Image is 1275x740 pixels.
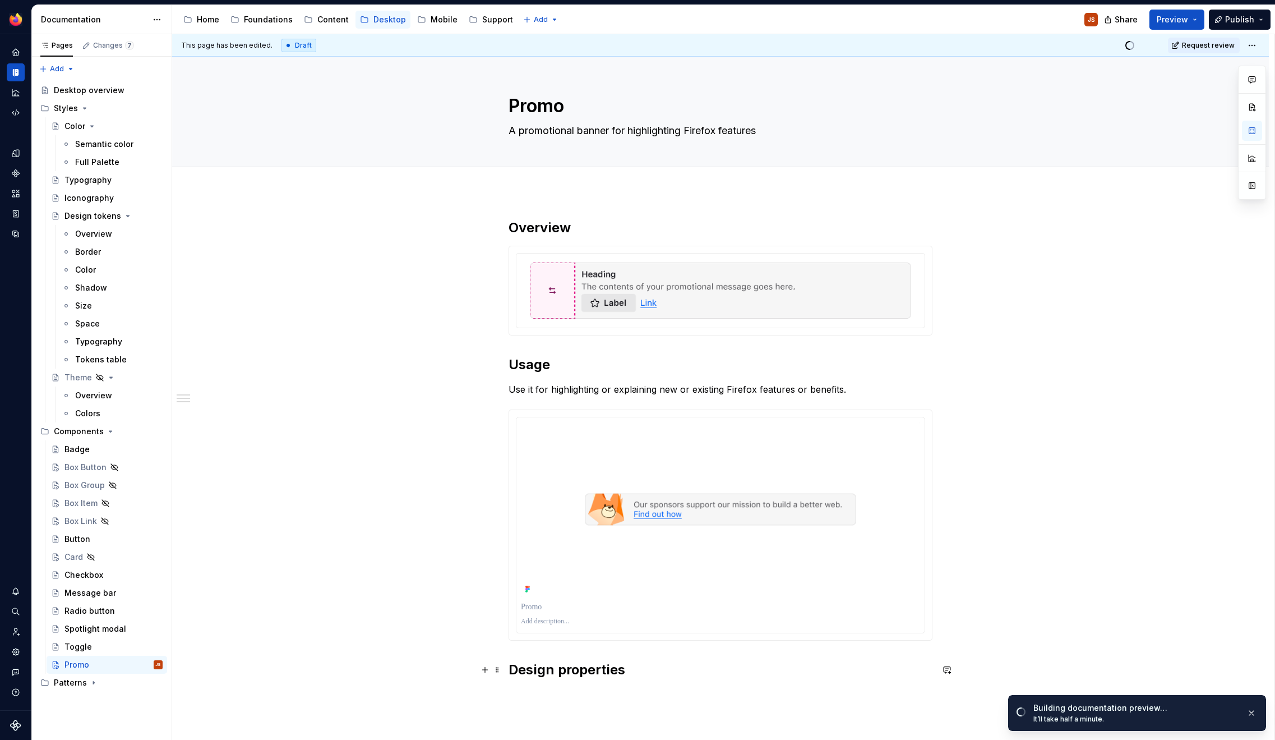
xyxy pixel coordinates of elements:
a: Spotlight modal [47,620,167,638]
a: Checkbox [47,566,167,584]
div: Card [64,551,83,563]
span: This page has been edited. [181,41,272,50]
div: Home [197,14,219,25]
div: Shadow [75,282,107,293]
a: Badge [47,440,167,458]
div: JS [155,659,161,670]
div: Radio button [64,605,115,617]
button: Add [520,12,562,27]
a: Colors [57,405,167,422]
div: Styles [36,99,167,117]
div: Settings [7,643,25,661]
a: Size [57,297,167,315]
a: PromoJS [47,656,167,674]
div: Overview [75,228,112,240]
button: Add [36,61,78,77]
span: Request review [1182,41,1235,50]
a: Code automation [7,104,25,122]
div: Design tokens [64,210,121,222]
button: Publish [1209,10,1271,30]
div: Patterns [36,674,167,692]
div: Colors [75,408,100,419]
div: Draft [281,39,316,52]
button: Notifications [7,582,25,600]
button: Preview [1149,10,1204,30]
div: Button [64,534,90,545]
a: Analytics [7,84,25,102]
a: Storybook stories [7,205,25,223]
a: Tokens table [57,351,167,369]
div: Page tree [179,8,518,31]
div: Tokens table [75,354,127,365]
a: Theme [47,369,167,387]
div: Semantic color [75,139,133,150]
div: Box Group [64,480,105,491]
div: Building documentation preview… [1033,702,1237,714]
a: Desktop [355,11,410,29]
div: Space [75,318,100,329]
a: Box Link [47,512,167,530]
div: Size [75,300,92,311]
a: Card [47,548,167,566]
div: Promo [64,659,89,670]
a: Iconography [47,189,167,207]
div: Badge [64,444,90,455]
div: Full Palette [75,157,119,168]
button: Search ⌘K [7,603,25,621]
a: Color [57,261,167,279]
div: Iconography [64,192,114,204]
div: Typography [64,174,112,186]
h2: Design properties [509,661,932,679]
a: Mobile [413,11,462,29]
a: Support [464,11,518,29]
a: Color [47,117,167,135]
div: Border [75,246,101,258]
img: 894890ef-b4b9-4142-abf4-a08b65caed53.png [9,13,22,26]
a: Border [57,243,167,261]
div: Changes [93,41,134,50]
a: Semantic color [57,135,167,153]
div: Documentation [41,14,147,25]
div: Invite team [7,623,25,641]
span: Add [50,65,64,73]
a: Data sources [7,225,25,243]
a: Radio button [47,602,167,620]
div: Support [482,14,513,25]
div: Checkbox [64,569,103,581]
div: Typography [75,336,122,347]
div: Box Button [64,462,107,473]
div: Message bar [64,587,116,599]
a: Button [47,530,167,548]
a: Home [179,11,224,29]
a: Toggle [47,638,167,656]
a: Documentation [7,63,25,81]
div: Box Item [64,498,98,509]
button: Contact support [7,663,25,681]
a: Overview [57,387,167,405]
textarea: A promotional banner for highlighting Firefox features [506,122,930,140]
a: Shadow [57,279,167,297]
a: Message bar [47,584,167,602]
a: Content [299,11,353,29]
textarea: Promo [506,93,930,119]
button: Request review [1168,38,1240,53]
a: Foundations [226,11,297,29]
a: Components [7,164,25,182]
div: It’ll take half a minute. [1033,715,1237,724]
div: Design tokens [7,144,25,162]
a: Full Palette [57,153,167,171]
div: Content [317,14,349,25]
a: Box Group [47,476,167,494]
div: Color [64,121,85,132]
span: Preview [1157,14,1188,25]
div: JS [1088,15,1095,24]
span: Publish [1225,14,1254,25]
div: Components [36,422,167,440]
a: Home [7,43,25,61]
